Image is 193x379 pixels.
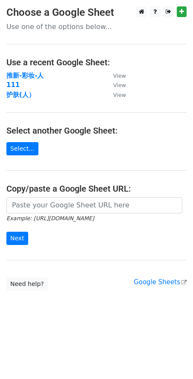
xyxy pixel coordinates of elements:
[113,92,126,98] small: View
[134,278,187,286] a: Google Sheets
[6,6,187,19] h3: Choose a Google Sheet
[6,232,28,245] input: Next
[105,91,126,99] a: View
[6,72,44,79] a: 推新-彩妆-人
[6,184,187,194] h4: Copy/paste a Google Sheet URL:
[6,197,182,213] input: Paste your Google Sheet URL here
[6,125,187,136] h4: Select another Google Sheet:
[105,81,126,89] a: View
[113,82,126,88] small: View
[6,81,20,89] a: 111
[113,73,126,79] small: View
[6,91,35,99] a: 护肤(人）
[105,72,126,79] a: View
[6,57,187,67] h4: Use a recent Google Sheet:
[6,22,187,31] p: Use one of the options below...
[6,142,38,155] a: Select...
[6,277,48,291] a: Need help?
[6,215,94,222] small: Example: [URL][DOMAIN_NAME]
